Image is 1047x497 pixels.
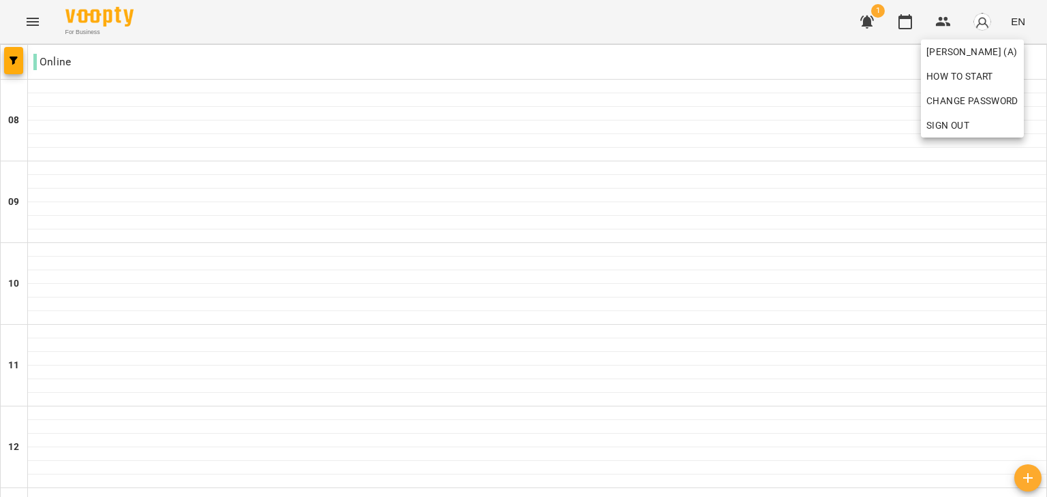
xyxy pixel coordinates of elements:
[921,89,1024,113] a: Change Password
[926,68,993,84] span: How to start
[926,44,1018,60] span: [PERSON_NAME] (а)
[926,93,1018,109] span: Change Password
[921,39,1024,64] a: [PERSON_NAME] (а)
[926,117,969,133] span: Sign Out
[921,64,999,89] a: How to start
[921,113,1024,138] button: Sign Out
